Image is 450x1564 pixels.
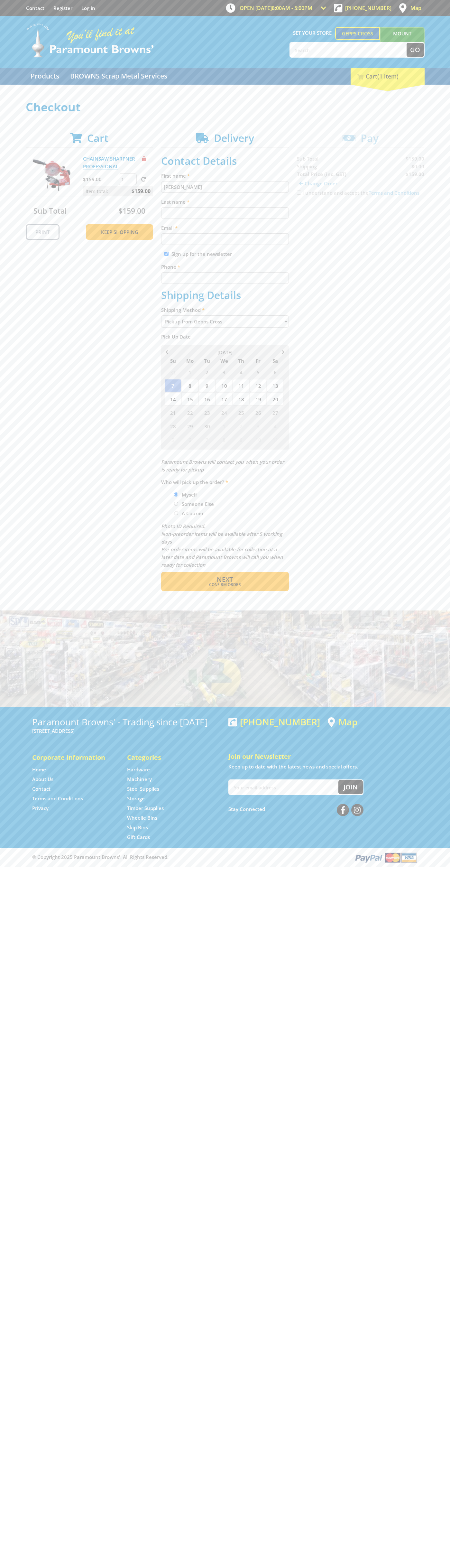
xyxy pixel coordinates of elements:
[165,357,181,365] span: Su
[161,207,289,219] input: Please enter your last name.
[26,224,60,240] a: Print
[174,511,178,515] input: Please select who will pick up the order.
[289,27,335,39] span: Set your store
[233,420,249,433] span: 2
[26,5,44,11] a: Go to the Contact page
[32,753,114,762] h5: Corporate Information
[26,68,64,85] a: Go to the Products page
[182,357,198,365] span: Mo
[199,433,215,446] span: 7
[267,433,283,446] span: 11
[229,780,338,794] input: Your email address
[161,224,289,232] label: Email
[32,795,83,802] a: Go to the Terms and Conditions page
[32,155,70,193] img: CHAINSAW SHARPNER PROFESSIONAL
[216,357,232,365] span: We
[127,786,159,792] a: Go to the Steel Supplies page
[171,251,232,257] label: Sign up for the newsletter
[233,379,249,392] span: 11
[161,233,289,245] input: Please enter your email address.
[250,366,266,378] span: 5
[216,366,232,378] span: 3
[407,43,424,57] button: Go
[228,801,363,817] div: Stay Connected
[32,776,53,783] a: Go to the About Us page
[86,224,153,240] a: Keep Shopping
[161,333,289,340] label: Pick Up Date
[199,420,215,433] span: 30
[214,131,254,145] span: Delivery
[32,766,46,773] a: Go to the Home page
[161,198,289,206] label: Last name
[132,186,151,196] span: $159.00
[216,406,232,419] span: 24
[175,583,275,587] span: Confirm order
[328,717,357,727] a: View a map of Gepps Cross location
[267,379,283,392] span: 13
[267,420,283,433] span: 4
[26,101,425,114] h1: Checkout
[199,379,215,392] span: 9
[199,357,215,365] span: Tu
[233,406,249,419] span: 25
[32,805,49,812] a: Go to the Privacy page
[250,433,266,446] span: 10
[179,498,216,509] label: Someone Else
[228,752,418,761] h5: Join our Newsletter
[216,420,232,433] span: 1
[182,406,198,419] span: 22
[351,68,425,85] div: Cart
[216,393,232,405] span: 17
[182,366,198,378] span: 1
[26,852,425,863] div: ® Copyright 2025 Paramount Browns'. All Rights Reserved.
[250,393,266,405] span: 19
[161,263,289,271] label: Phone
[182,433,198,446] span: 6
[142,155,146,162] a: Remove from cart
[165,406,181,419] span: 21
[250,406,266,419] span: 26
[354,852,418,863] img: PayPal, Mastercard, Visa accepted
[335,27,380,40] a: Gepps Cross
[290,43,407,57] input: Search
[165,366,181,378] span: 31
[377,72,399,80] span: (1 item)
[233,393,249,405] span: 18
[127,753,209,762] h5: Categories
[179,489,199,500] label: Myself
[65,68,172,85] a: Go to the BROWNS Scrap Metal Services page
[26,23,154,58] img: Paramount Browns'
[81,5,95,11] a: Log in
[217,575,233,584] span: Next
[161,523,283,568] em: Photo ID Required. Non-preorder items will be available after 5 working days Pre-order items will...
[267,393,283,405] span: 20
[83,186,153,196] p: Item total:
[127,795,145,802] a: Go to the Storage page
[174,492,178,497] input: Please select who will pick up the order.
[233,433,249,446] span: 9
[250,420,266,433] span: 3
[127,824,148,831] a: Go to the Skip Bins page
[161,155,289,167] h2: Contact Details
[127,815,157,821] a: Go to the Wheelie Bins page
[182,393,198,405] span: 15
[267,366,283,378] span: 6
[338,780,363,794] button: Join
[161,172,289,180] label: First name
[161,315,289,328] select: Please select a shipping method.
[87,131,108,145] span: Cart
[32,727,222,735] p: [STREET_ADDRESS]
[182,420,198,433] span: 29
[161,306,289,314] label: Shipping Method
[83,155,135,170] a: CHAINSAW SHARPNER PROFESSIONAL
[83,175,117,183] p: $159.00
[32,786,51,792] a: Go to the Contact page
[127,805,164,812] a: Go to the Timber Supplies page
[165,379,181,392] span: 7
[127,776,152,783] a: Go to the Machinery page
[161,181,289,193] input: Please enter your first name.
[199,366,215,378] span: 2
[267,406,283,419] span: 27
[53,5,72,11] a: Go to the registration page
[233,357,249,365] span: Th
